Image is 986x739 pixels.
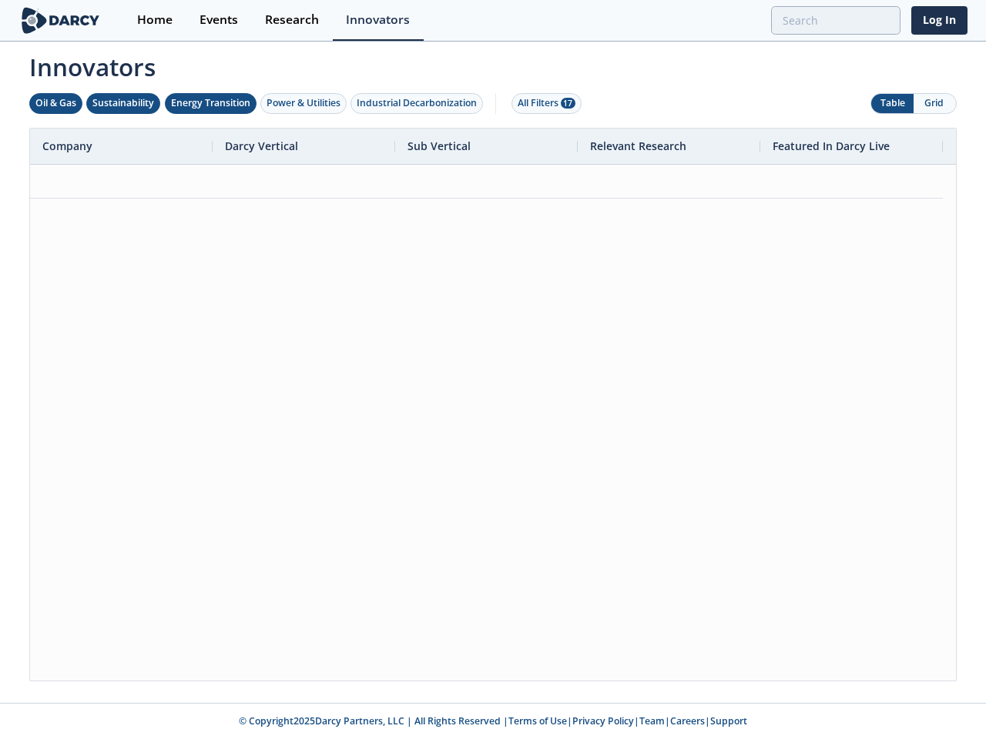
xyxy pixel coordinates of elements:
[572,714,634,727] a: Privacy Policy
[518,96,575,110] div: All Filters
[771,6,900,35] input: Advanced Search
[171,96,250,110] div: Energy Transition
[18,7,102,34] img: logo-wide.svg
[86,93,160,114] button: Sustainability
[710,714,747,727] a: Support
[639,714,665,727] a: Team
[35,96,76,110] div: Oil & Gas
[225,139,298,153] span: Darcy Vertical
[29,93,82,114] button: Oil & Gas
[18,43,968,85] span: Innovators
[911,6,968,35] a: Log In
[92,96,154,110] div: Sustainability
[346,14,410,26] div: Innovators
[267,96,340,110] div: Power & Utilities
[773,139,890,153] span: Featured In Darcy Live
[871,94,914,113] button: Table
[561,98,575,109] span: 17
[914,94,956,113] button: Grid
[165,93,257,114] button: Energy Transition
[511,93,582,114] button: All Filters 17
[670,714,705,727] a: Careers
[407,139,471,153] span: Sub Vertical
[260,93,347,114] button: Power & Utilities
[137,14,173,26] div: Home
[42,139,92,153] span: Company
[350,93,483,114] button: Industrial Decarbonization
[590,139,686,153] span: Relevant Research
[265,14,319,26] div: Research
[22,714,964,728] p: © Copyright 2025 Darcy Partners, LLC | All Rights Reserved | | | | |
[357,96,477,110] div: Industrial Decarbonization
[508,714,567,727] a: Terms of Use
[200,14,238,26] div: Events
